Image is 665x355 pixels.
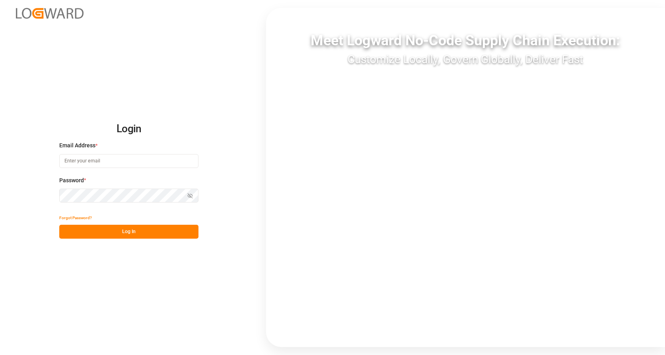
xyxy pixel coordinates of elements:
[59,154,198,168] input: Enter your email
[59,225,198,239] button: Log In
[266,51,665,68] div: Customize Locally, Govern Globally, Deliver Fast
[59,176,84,185] span: Password
[266,30,665,51] div: Meet Logward No-Code Supply Chain Execution:
[59,116,198,142] h2: Login
[59,211,92,225] button: Forgot Password?
[59,141,95,150] span: Email Address
[16,8,84,19] img: Logward_new_orange.png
